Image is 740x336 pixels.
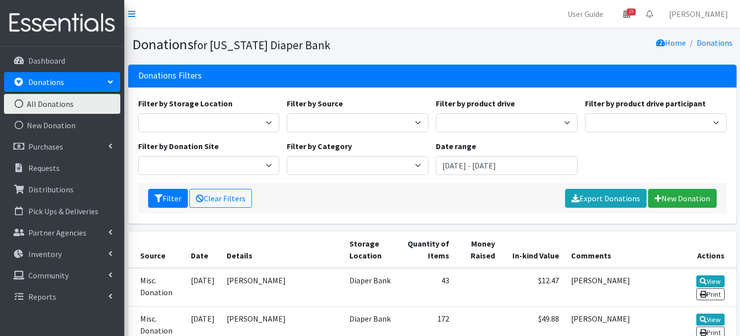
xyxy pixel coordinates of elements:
label: Filter by product drive participant [585,97,706,109]
label: Filter by Donation Site [138,140,219,152]
img: HumanEssentials [4,6,120,40]
span: 18 [627,8,636,15]
a: [PERSON_NAME] [661,4,736,24]
p: Purchases [28,142,63,152]
th: Details [221,232,343,268]
td: 43 [399,268,455,307]
input: January 1, 2011 - December 31, 2011 [436,156,577,175]
p: Partner Agencies [28,228,86,238]
label: Filter by Storage Location [138,97,233,109]
a: Reports [4,287,120,307]
th: In-kind Value [501,232,565,268]
a: Community [4,265,120,285]
label: Filter by Category [287,140,352,152]
small: for [US_STATE] Diaper Bank [193,38,330,52]
th: Date [185,232,221,268]
th: Storage Location [343,232,399,268]
a: Dashboard [4,51,120,71]
a: 18 [615,4,638,24]
td: Diaper Bank [343,268,399,307]
a: Purchases [4,137,120,157]
a: View [696,275,725,287]
th: Quantity of Items [399,232,455,268]
button: Filter [148,189,188,208]
p: Dashboard [28,56,65,66]
td: Misc. Donation [128,268,185,307]
td: [PERSON_NAME] [565,268,680,307]
td: [DATE] [185,268,221,307]
label: Filter by Source [287,97,343,109]
p: Pick Ups & Deliveries [28,206,98,216]
a: Pick Ups & Deliveries [4,201,120,221]
th: Actions [680,232,737,268]
label: Filter by product drive [436,97,515,109]
a: Donations [697,38,733,48]
a: Requests [4,158,120,178]
th: Source [128,232,185,268]
h1: Donations [132,36,429,53]
a: All Donations [4,94,120,114]
a: View [696,314,725,326]
a: Distributions [4,179,120,199]
th: Money Raised [455,232,501,268]
a: New Donation [4,115,120,135]
a: Clear Filters [189,189,252,208]
a: User Guide [560,4,611,24]
a: Donations [4,72,120,92]
a: New Donation [648,189,717,208]
td: [PERSON_NAME] [221,268,343,307]
p: Requests [28,163,60,173]
h3: Donations Filters [138,71,202,81]
p: Reports [28,292,56,302]
p: Distributions [28,184,74,194]
p: Community [28,270,69,280]
a: Partner Agencies [4,223,120,243]
p: Donations [28,77,64,87]
th: Comments [565,232,680,268]
a: Print [696,288,725,300]
a: Home [656,38,686,48]
p: Inventory [28,249,62,259]
label: Date range [436,140,476,152]
a: Inventory [4,244,120,264]
td: $12.47 [501,268,565,307]
a: Export Donations [565,189,647,208]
